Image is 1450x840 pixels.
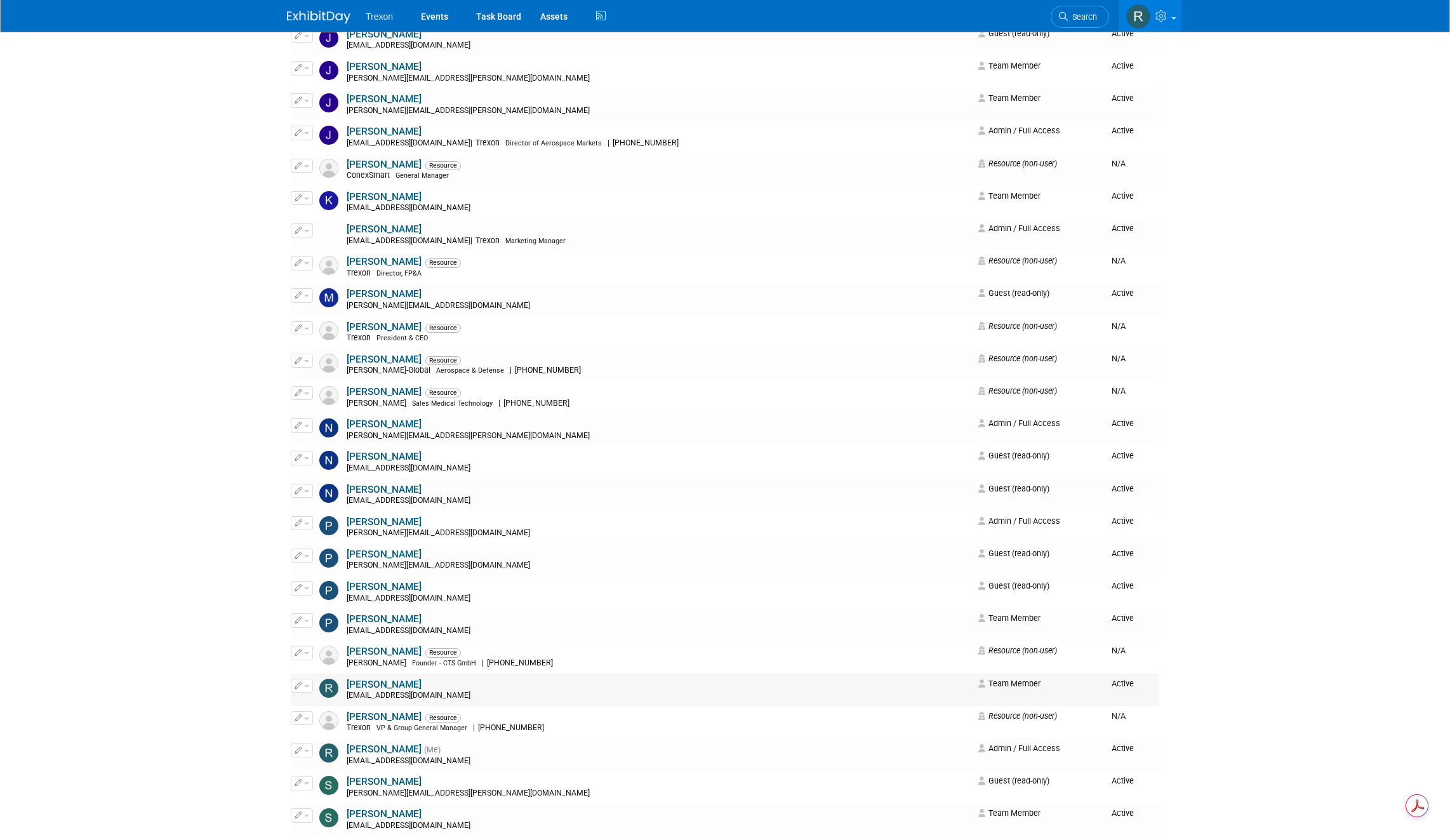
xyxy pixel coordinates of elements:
[347,679,422,690] a: [PERSON_NAME]
[1112,808,1134,818] span: Active
[347,321,422,333] a: [PERSON_NAME]
[425,258,461,267] span: Resource
[608,138,609,147] span: |
[978,126,1060,135] span: Admin / Full Access
[347,126,422,137] a: [PERSON_NAME]
[319,159,338,178] img: Resource
[1112,646,1126,655] span: N/A
[505,237,566,245] span: Marketing Manager
[376,334,428,342] span: President & CEO
[512,366,585,375] span: [PHONE_NUMBER]
[347,711,422,723] a: [PERSON_NAME]
[319,256,338,275] img: Resource
[319,516,338,535] img: PAUL MORRISON
[1112,29,1134,38] span: Active
[347,776,422,787] a: [PERSON_NAME]
[1112,484,1134,493] span: Active
[347,354,422,365] a: [PERSON_NAME]
[347,41,970,51] div: [EMAIL_ADDRESS][DOMAIN_NAME]
[1112,418,1134,428] span: Active
[1112,321,1126,331] span: N/A
[472,236,503,245] span: Trexon
[319,679,338,698] img: Randy Ruiz
[412,399,493,408] span: Sales Medical Technology
[376,724,467,732] span: VP & Group General Manager
[376,269,422,277] span: Director, FP&A
[319,386,338,405] img: Resource
[978,61,1041,70] span: Team Member
[347,418,422,430] a: [PERSON_NAME]
[319,191,338,210] img: Kyle Moyer
[319,776,338,795] img: Sean Conroy
[412,659,476,667] span: Founder - CTS GmbH
[425,324,461,333] span: Resource
[978,159,1057,168] span: Resource (non-user)
[347,528,970,538] div: [PERSON_NAME][EMAIL_ADDRESS][DOMAIN_NAME]
[498,399,500,408] span: |
[347,301,970,311] div: [PERSON_NAME][EMAIL_ADDRESS][DOMAIN_NAME]
[1112,451,1134,460] span: Active
[1112,516,1134,526] span: Active
[1051,6,1109,28] a: Search
[319,484,338,503] img: Nick Willey
[470,138,472,147] span: |
[347,658,410,667] span: [PERSON_NAME]
[347,484,422,495] a: [PERSON_NAME]
[319,61,338,80] img: John Donnellan
[482,658,484,667] span: |
[347,29,422,40] a: [PERSON_NAME]
[484,658,557,667] span: [PHONE_NUMBER]
[1112,159,1126,168] span: N/A
[347,138,970,149] div: [EMAIL_ADDRESS][DOMAIN_NAME]
[287,11,350,23] img: ExhibitDay
[1112,256,1126,265] span: N/A
[319,321,338,340] img: Resource
[347,516,422,528] a: [PERSON_NAME]
[978,354,1057,363] span: Resource (non-user)
[978,418,1060,428] span: Admin / Full Access
[978,646,1057,655] span: Resource (non-user)
[978,93,1041,103] span: Team Member
[978,386,1057,396] span: Resource (non-user)
[978,581,1049,590] span: Guest (read-only)
[347,366,434,375] span: [PERSON_NAME]-Global
[978,29,1049,38] span: Guest (read-only)
[347,399,410,408] span: [PERSON_NAME]
[347,288,422,300] a: [PERSON_NAME]
[1112,711,1126,721] span: N/A
[347,626,970,636] div: [EMAIL_ADDRESS][DOMAIN_NAME]
[347,223,422,235] a: [PERSON_NAME]
[347,561,970,571] div: [PERSON_NAME][EMAIL_ADDRESS][DOMAIN_NAME]
[1112,191,1134,201] span: Active
[978,743,1060,753] span: Admin / Full Access
[347,171,394,180] span: ConexSmart
[978,549,1049,558] span: Guest (read-only)
[347,723,375,732] span: Trexon
[1112,776,1134,785] span: Active
[347,594,970,604] div: [EMAIL_ADDRESS][DOMAIN_NAME]
[347,646,422,657] a: [PERSON_NAME]
[978,679,1041,688] span: Team Member
[319,354,338,373] img: Resource
[978,808,1041,818] span: Team Member
[319,613,338,632] img: Pierre Cordova
[319,451,338,470] img: Nick Salgado
[347,756,970,766] div: [EMAIL_ADDRESS][DOMAIN_NAME]
[347,74,970,84] div: [PERSON_NAME][EMAIL_ADDRESS][PERSON_NAME][DOMAIN_NAME]
[510,366,512,375] span: |
[475,723,548,732] span: [PHONE_NUMBER]
[425,389,461,397] span: Resource
[1112,354,1126,363] span: N/A
[347,106,970,116] div: [PERSON_NAME][EMAIL_ADDRESS][PERSON_NAME][DOMAIN_NAME]
[1112,223,1134,233] span: Active
[347,431,970,441] div: [PERSON_NAME][EMAIL_ADDRESS][PERSON_NAME][DOMAIN_NAME]
[366,11,393,22] span: Trexon
[1112,613,1134,623] span: Active
[347,496,970,506] div: [EMAIL_ADDRESS][DOMAIN_NAME]
[347,191,422,203] a: [PERSON_NAME]
[319,126,338,145] img: Jonathan Hinkley
[347,269,375,277] span: Trexon
[347,203,970,213] div: [EMAIL_ADDRESS][DOMAIN_NAME]
[978,776,1049,785] span: Guest (read-only)
[1112,386,1126,396] span: N/A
